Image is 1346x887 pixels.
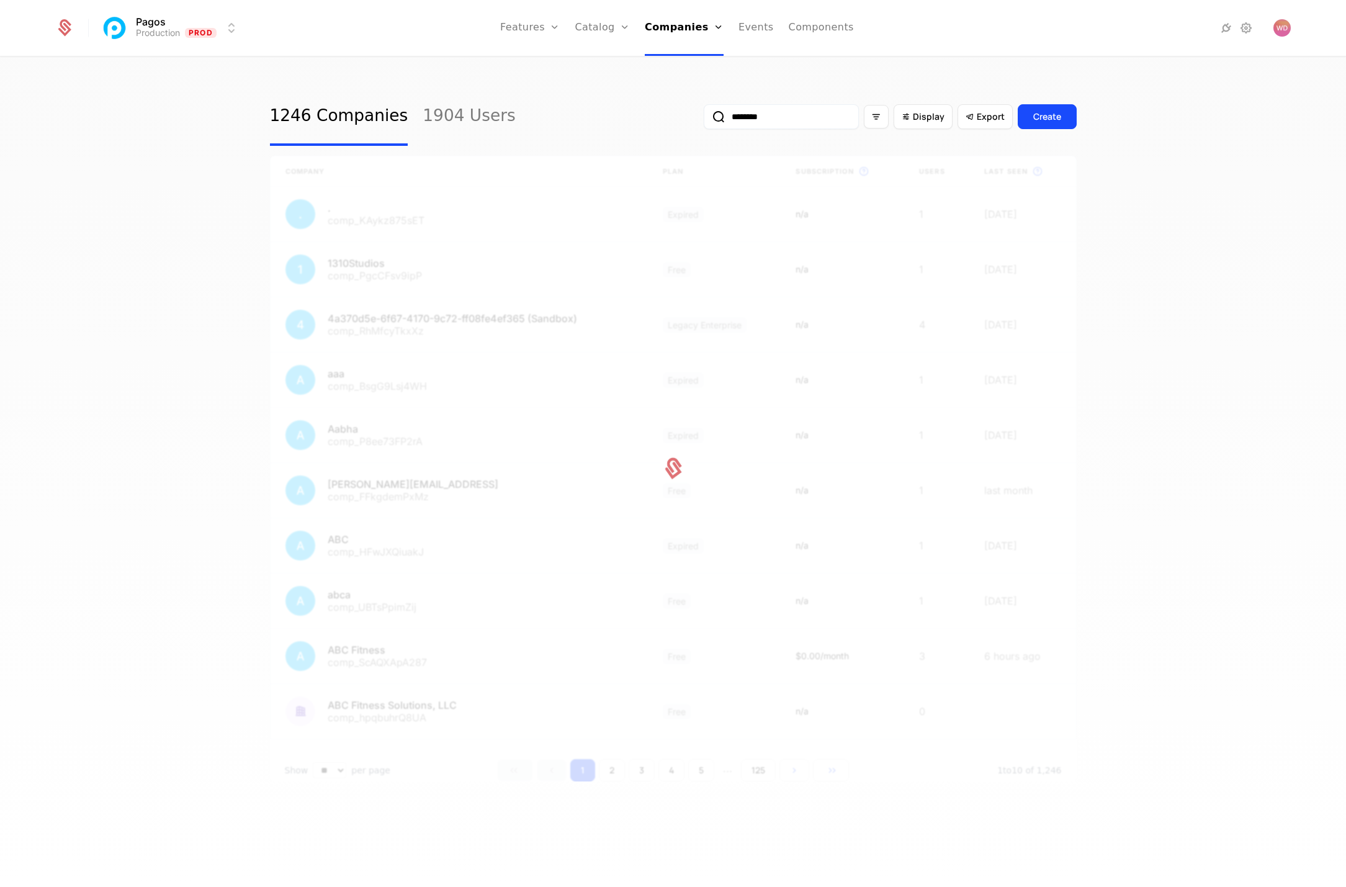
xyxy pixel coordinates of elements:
a: 1904 Users [423,88,515,146]
div: Production [136,27,180,39]
img: William Dix [1273,19,1291,37]
button: Filter options [864,105,889,128]
span: Display [913,110,944,123]
a: 1246 Companies [270,88,408,146]
div: Create [1033,110,1061,123]
button: Export [958,104,1013,129]
button: Display [894,104,953,129]
span: Export [977,110,1005,123]
img: Pagos [100,13,130,43]
a: Settings [1239,20,1254,35]
span: Pagos [136,17,166,27]
span: Prod [185,28,217,38]
button: Create [1018,104,1077,129]
button: Select environment [104,14,239,42]
button: Open user button [1273,19,1291,37]
a: Integrations [1219,20,1234,35]
img: Schematic Loader [661,456,686,481]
